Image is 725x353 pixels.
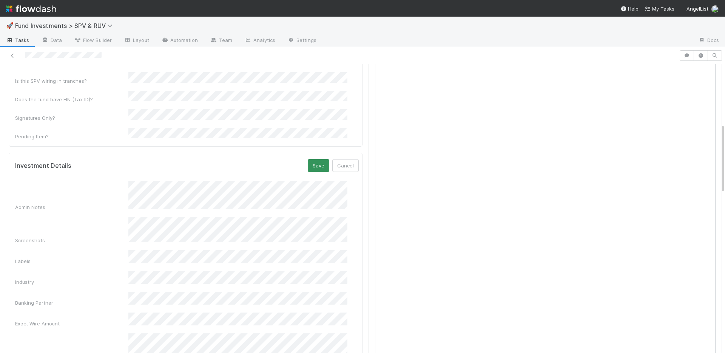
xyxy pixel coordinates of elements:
[645,6,674,12] span: My Tasks
[35,35,68,47] a: Data
[6,22,14,29] span: 🚀
[15,114,128,122] div: Signatures Only?
[15,22,116,29] span: Fund Investments > SPV & RUV
[15,203,128,211] div: Admin Notes
[15,77,128,85] div: Is this SPV wiring in tranches?
[204,35,238,47] a: Team
[15,96,128,103] div: Does the fund have EIN (Tax ID)?
[15,320,128,327] div: Exact Wire Amount
[308,159,329,172] button: Save
[711,5,719,13] img: avatar_ddac2f35-6c49-494a-9355-db49d32eca49.png
[6,36,29,44] span: Tasks
[6,2,56,15] img: logo-inverted-e16ddd16eac7371096b0.svg
[15,257,128,265] div: Labels
[332,159,359,172] button: Cancel
[15,237,128,244] div: Screenshots
[692,35,725,47] a: Docs
[15,299,128,307] div: Banking Partner
[118,35,155,47] a: Layout
[686,6,708,12] span: AngelList
[15,162,71,170] h5: Investment Details
[15,278,128,286] div: Industry
[15,133,128,140] div: Pending Item?
[620,5,639,12] div: Help
[238,35,281,47] a: Analytics
[74,36,112,44] span: Flow Builder
[155,35,204,47] a: Automation
[645,5,674,12] a: My Tasks
[68,35,118,47] a: Flow Builder
[281,35,322,47] a: Settings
